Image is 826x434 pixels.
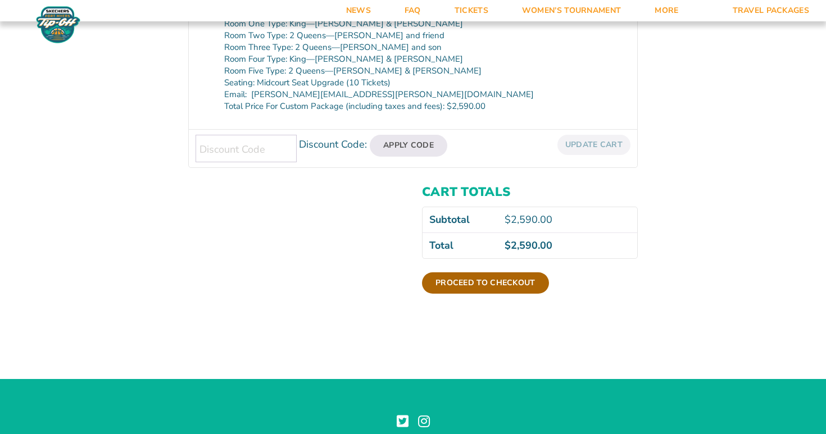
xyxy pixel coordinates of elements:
img: Fort Myers Tip-Off [34,6,83,44]
h2: Cart totals [422,185,638,199]
a: Proceed to checkout [422,272,549,294]
bdi: 2,590.00 [505,213,552,226]
label: Discount Code: [299,138,367,151]
bdi: 2,590.00 [505,239,552,252]
span: $ [505,213,511,226]
p: Email: [PERSON_NAME][EMAIL_ADDRESS][PERSON_NAME][DOMAIN_NAME] [224,89,569,100]
th: Subtotal [423,207,498,232]
button: Apply Code [370,135,447,156]
th: Total [423,232,498,258]
button: Update cart [557,135,630,154]
p: Total Price For Custom Package (including taxes and fees): $2,590.00 [224,100,569,112]
input: Discount Code [196,135,297,162]
span: $ [505,239,511,252]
